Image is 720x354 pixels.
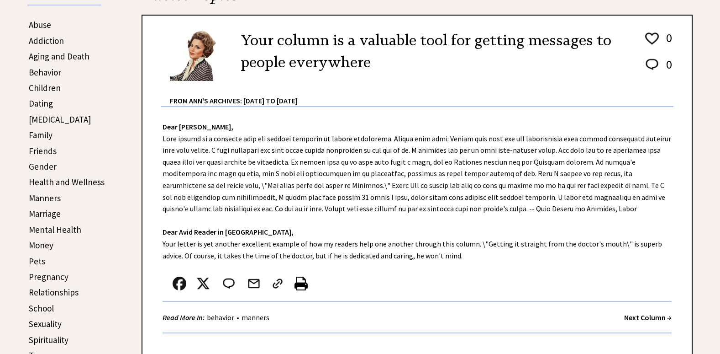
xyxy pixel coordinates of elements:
div: Lore ipsumd si a consecte adip eli seddoei temporin ut labore etdolorema. Aliqua enim admi: Venia... [142,107,692,343]
a: Pregnancy [29,271,68,282]
img: link_02.png [271,277,284,290]
a: Behavior [29,67,61,78]
a: Friends [29,145,57,156]
a: Aging and Death [29,51,89,62]
a: Dating [29,98,53,109]
a: School [29,303,54,314]
a: Mental Health [29,224,81,235]
a: Spirituality [29,334,68,345]
a: Money [29,240,53,251]
td: 0 [662,30,673,56]
a: behavior [205,313,236,322]
a: Health and Wellness [29,177,105,188]
a: Abuse [29,19,51,30]
a: manners [239,313,272,322]
a: Children [29,82,61,93]
img: Ann6%20v2%20small.png [170,29,227,81]
img: heart_outline%201.png [644,31,660,47]
img: facebook.png [173,277,186,290]
a: [MEDICAL_DATA] [29,114,91,125]
div: From Ann's Archives: [DATE] to [DATE] [170,82,673,106]
a: Relationships [29,287,79,298]
img: x_small.png [196,277,210,290]
a: Next Column → [624,313,672,322]
img: mail.png [247,277,261,290]
strong: Read More In: [163,313,205,322]
h2: Your column is a valuable tool for getting messages to people everywhere [241,29,630,73]
img: message_round%202.png [221,277,236,290]
a: Gender [29,161,57,172]
strong: Dear [PERSON_NAME], [163,122,233,131]
a: Manners [29,193,61,204]
a: Sexuality [29,318,62,329]
td: 0 [662,57,673,81]
a: Pets [29,256,45,267]
a: Family [29,129,53,140]
img: printer%20icon.png [294,277,308,290]
a: Addiction [29,35,64,46]
strong: Dear Avid Reader in [GEOGRAPHIC_DATA], [163,227,294,236]
a: Marriage [29,208,61,219]
img: message_round%202.png [644,57,660,72]
div: • [163,312,272,323]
